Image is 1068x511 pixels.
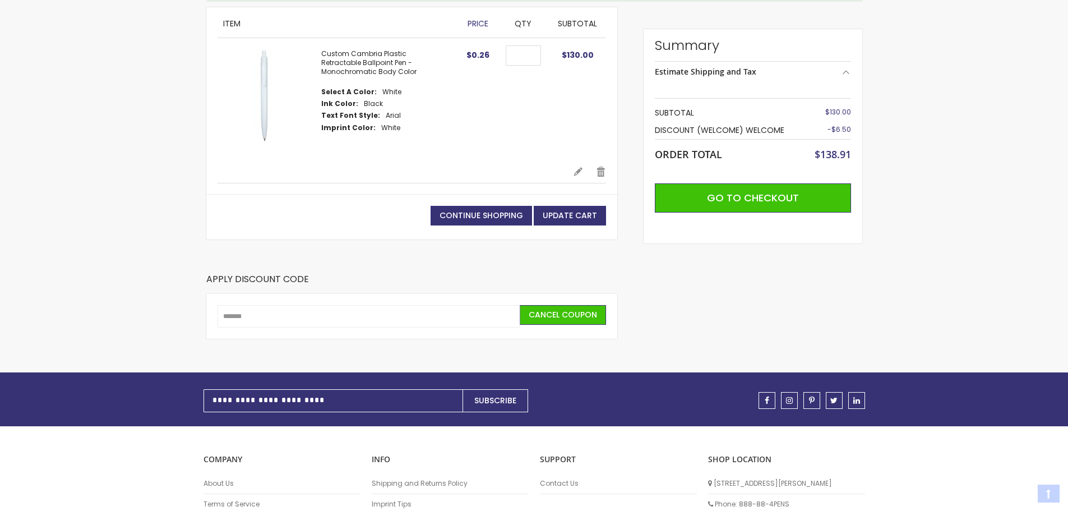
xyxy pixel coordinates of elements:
[655,125,743,136] span: Discount (welcome)
[765,397,769,404] span: facebook
[372,500,529,509] a: Imprint Tips
[321,111,380,120] dt: Text Font Style
[372,454,529,465] p: INFO
[206,273,309,294] strong: Apply Discount Code
[848,392,865,409] a: linkedin
[468,18,488,29] span: Price
[223,18,241,29] span: Item
[809,397,815,404] span: pinterest
[321,88,377,96] dt: Select A Color
[830,397,838,404] span: twitter
[520,305,606,325] button: Cancel Coupon
[534,206,606,225] button: Update Cart
[440,210,523,221] span: Continue Shopping
[321,123,376,132] dt: Imprint Color
[381,123,400,132] dd: White
[364,99,383,108] dd: Black
[786,397,793,404] span: instagram
[218,49,321,155] a: Custom Cambria Plastic Retractable Ballpoint Pen - Monochromatic Body Color-White
[1038,485,1060,503] a: Top
[463,389,528,412] button: Subscribe
[655,104,808,122] th: Subtotal
[204,500,360,509] a: Terms of Service
[321,99,358,108] dt: Ink Color
[382,88,401,96] dd: White
[825,107,851,117] span: $130.00
[781,392,798,409] a: instagram
[204,479,360,488] a: About Us
[815,148,851,161] span: $138.91
[372,479,529,488] a: Shipping and Returns Policy
[474,395,516,406] span: Subscribe
[759,392,775,409] a: facebook
[562,49,594,61] span: $130.00
[543,210,597,221] span: Update Cart
[655,183,851,213] button: Go to Checkout
[204,454,360,465] p: COMPANY
[529,309,597,320] span: Cancel Coupon
[515,18,531,29] span: Qty
[826,392,843,409] a: twitter
[655,36,851,54] strong: Summary
[431,206,532,225] a: Continue Shopping
[466,49,489,61] span: $0.26
[218,49,310,142] img: Custom Cambria Plastic Retractable Ballpoint Pen - Monochromatic Body Color-White
[655,66,756,77] strong: Estimate Shipping and Tax
[827,125,851,134] span: -$6.50
[386,111,401,120] dd: Arial
[558,18,597,29] span: Subtotal
[655,146,722,161] strong: Order Total
[708,454,865,465] p: SHOP LOCATION
[540,454,697,465] p: Support
[321,49,417,76] a: Custom Cambria Plastic Retractable Ballpoint Pen - Monochromatic Body Color
[707,191,799,205] span: Go to Checkout
[853,397,860,404] span: linkedin
[708,473,865,494] li: [STREET_ADDRESS][PERSON_NAME]
[803,392,820,409] a: pinterest
[540,479,697,488] a: Contact Us
[746,125,784,136] span: welcome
